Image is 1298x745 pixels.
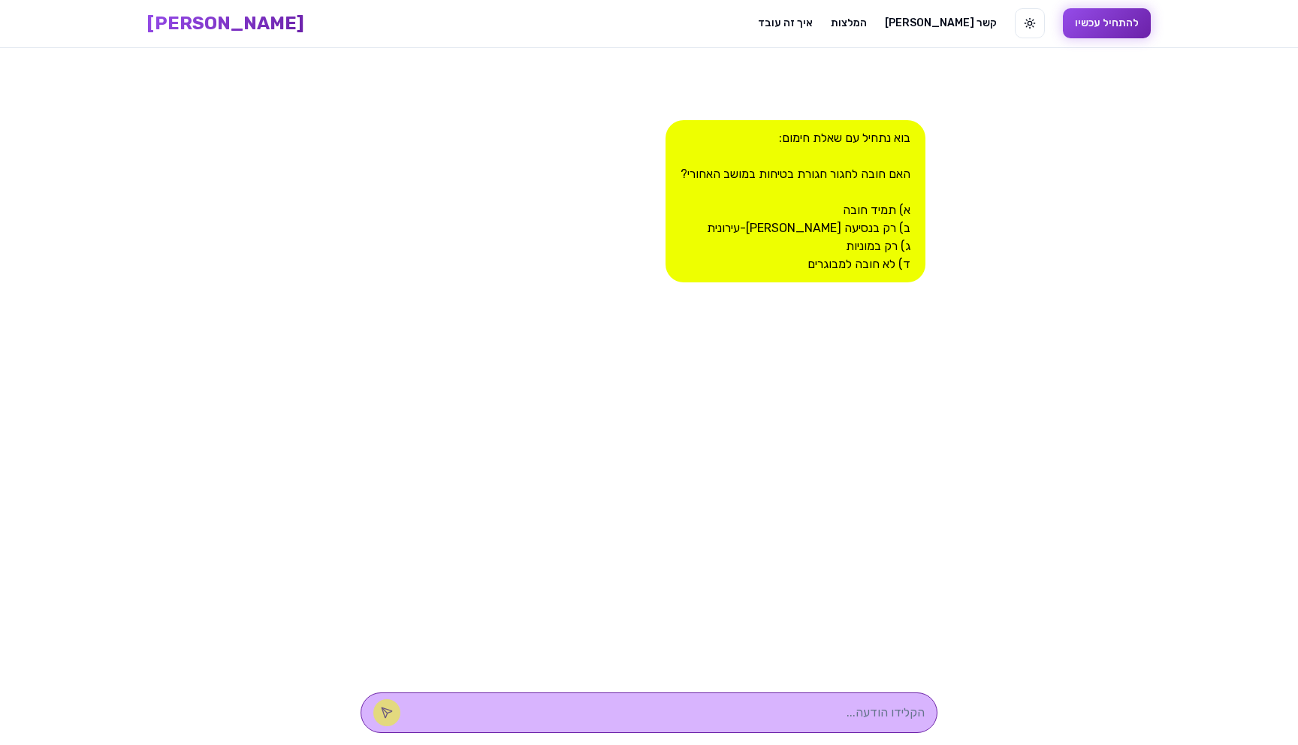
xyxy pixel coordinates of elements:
a: המלצות [831,16,867,31]
a: [PERSON_NAME] קשר [885,16,997,31]
a: [PERSON_NAME] [147,11,304,35]
div: בוא נתחיל עם שאלת חימום: האם חובה לחגור חגורת בטיחות במושב האחורי? א) תמיד חובה ב) רק בנסיעה [PER... [666,120,925,282]
button: להתחיל עכשיו [1063,8,1151,38]
a: איך זה עובד [758,16,813,31]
